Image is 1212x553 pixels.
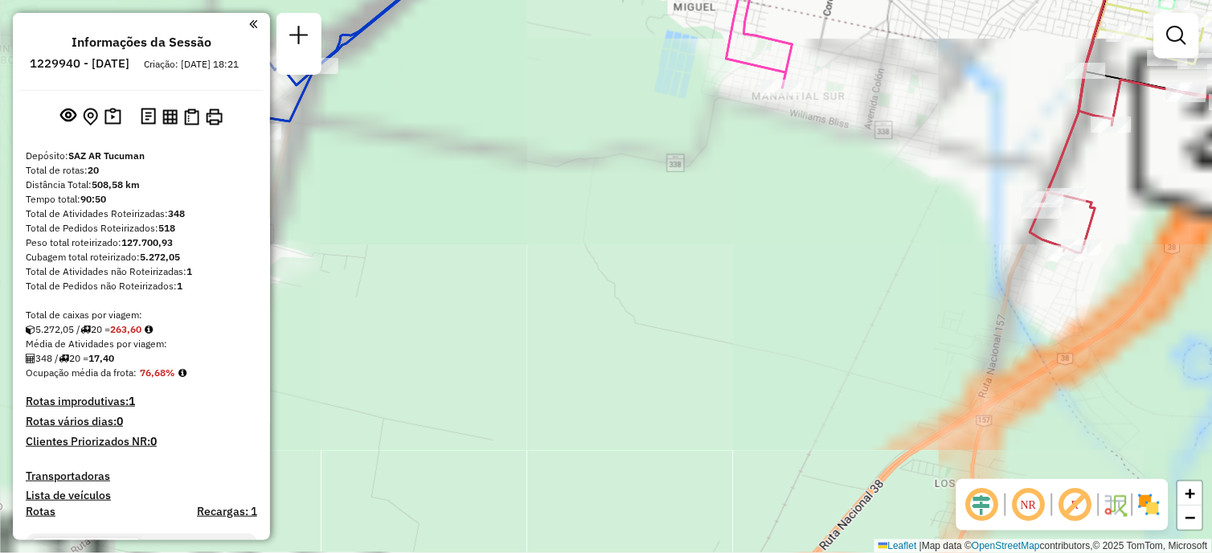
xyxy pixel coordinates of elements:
[26,149,257,163] div: Depósito:
[26,325,35,334] i: Cubagem total roteirizado
[972,540,1041,551] a: OpenStreetMap
[1185,483,1196,503] span: +
[26,236,257,250] div: Peso total roteirizado:
[1056,485,1095,524] span: Exibir rótulo
[249,14,257,33] a: Clique aqui para minimizar o painel
[80,104,101,129] button: Centralizar mapa no depósito ou ponto de apoio
[26,489,257,502] h4: Lista de veículos
[158,222,175,234] strong: 518
[26,322,257,337] div: 5.272,05 / 20 =
[26,250,257,264] div: Cubagem total roteirizado:
[117,414,123,428] strong: 0
[57,104,80,129] button: Exibir sessão original
[121,236,173,248] strong: 127.700,93
[1178,481,1202,506] a: Zoom in
[137,104,159,129] button: Logs desbloquear sessão
[30,56,129,71] h6: 1229940 - [DATE]
[26,395,257,408] h4: Rotas improdutivas:
[26,469,257,483] h4: Transportadoras
[178,368,186,378] em: Média calculada utilizando a maior ocupação (%Peso ou %Cubagem) de cada rota da sessão. Rotas cro...
[1178,506,1202,530] a: Zoom out
[88,352,114,364] strong: 17,40
[140,251,180,263] strong: 5.272,05
[1161,19,1193,51] a: Exibir filtros
[68,150,145,162] strong: SAZ AR Tucuman
[110,323,141,335] strong: 263,60
[159,105,181,127] button: Visualizar relatório de Roteirização
[26,337,257,351] div: Média de Atividades por viagem:
[26,351,257,366] div: 348 / 20 =
[919,540,922,551] span: |
[1103,492,1128,518] img: Fluxo de ruas
[1009,485,1048,524] span: Ocultar NR
[874,539,1212,553] div: Map data © contributors,© 2025 TomTom, Microsoft
[92,178,140,190] strong: 508,58 km
[26,435,257,449] h4: Clientes Priorizados NR:
[963,485,1001,524] span: Ocultar deslocamento
[26,279,257,293] div: Total de Pedidos não Roteirizados:
[168,207,185,219] strong: 348
[878,540,917,551] a: Leaflet
[137,57,245,72] div: Criação: [DATE] 18:21
[26,264,257,279] div: Total de Atividades não Roteirizadas:
[1136,492,1162,518] img: Exibir/Ocultar setores
[26,415,257,428] h4: Rotas vários dias:
[186,265,192,277] strong: 1
[26,505,55,518] a: Rotas
[26,178,257,192] div: Distância Total:
[26,367,137,379] span: Ocupação média da frota:
[101,104,125,129] button: Painel de Sugestão
[88,164,99,176] strong: 20
[283,19,315,55] a: Nova sessão e pesquisa
[72,35,211,50] h4: Informações da Sessão
[145,325,153,334] i: Meta Caixas/viagem: 304,19 Diferença: -40,59
[59,354,69,363] i: Total de rotas
[26,308,257,322] div: Total de caixas por viagem:
[80,325,91,334] i: Total de rotas
[26,354,35,363] i: Total de Atividades
[150,434,157,449] strong: 0
[26,192,257,207] div: Tempo total:
[1185,507,1196,527] span: −
[26,207,257,221] div: Total de Atividades Roteirizadas:
[26,163,257,178] div: Total de rotas:
[129,394,135,408] strong: 1
[177,280,182,292] strong: 1
[203,105,226,129] button: Imprimir Rotas
[26,221,257,236] div: Total de Pedidos Roteirizados:
[181,105,203,129] button: Visualizar Romaneio
[80,193,106,205] strong: 90:50
[197,505,257,518] h4: Recargas: 1
[140,367,175,379] strong: 76,68%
